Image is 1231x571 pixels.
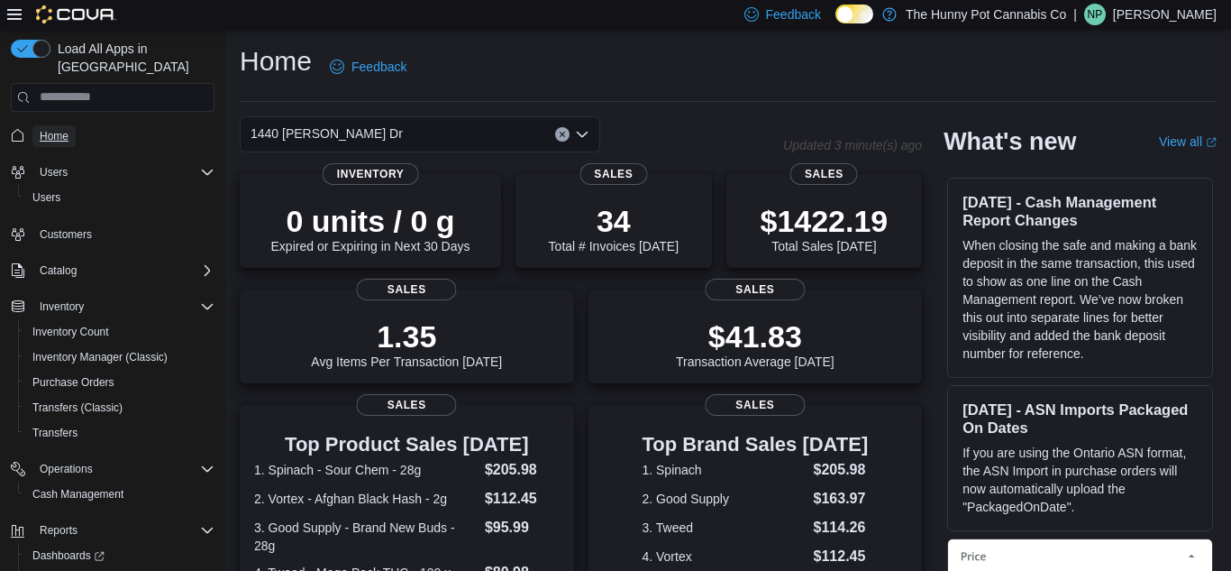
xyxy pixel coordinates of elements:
[32,401,123,415] span: Transfers (Classic)
[251,123,403,144] span: 1440 [PERSON_NAME] Dr
[4,456,222,482] button: Operations
[835,5,873,23] input: Dark Mode
[962,444,1198,516] p: If you are using the Ontario ASN format, the ASN Import in purchase orders will now automatically...
[642,519,806,537] dt: 3. Tweed
[766,5,821,23] span: Feedback
[32,260,214,281] span: Catalog
[676,318,834,369] div: Transaction Average [DATE]
[254,519,478,555] dt: 3. Good Supply - Brand New Buds - 28g
[18,482,222,507] button: Cash Management
[32,325,109,339] span: Inventory Count
[962,193,1198,229] h3: [DATE] - Cash Management Report Changes
[642,548,806,566] dt: 4. Vortex
[40,227,92,242] span: Customers
[32,125,76,147] a: Home
[18,319,222,345] button: Inventory Count
[32,161,214,183] span: Users
[25,397,130,419] a: Transfers (Classic)
[549,203,679,253] div: Total # Invoices [DATE]
[40,462,93,476] span: Operations
[4,518,222,543] button: Reports
[357,394,457,416] span: Sales
[351,58,406,76] span: Feedback
[32,548,105,563] span: Dashboards
[25,422,214,444] span: Transfers
[271,203,470,239] p: 0 units / 0 g
[25,545,214,566] span: Dashboards
[240,43,312,79] h1: Home
[32,375,114,390] span: Purchase Orders
[18,395,222,420] button: Transfers (Classic)
[254,461,478,479] dt: 1. Spinach - Sour Chem - 28g
[32,458,214,480] span: Operations
[4,123,222,149] button: Home
[36,5,116,23] img: Cova
[485,517,560,539] dd: $95.99
[254,434,560,456] h3: Top Product Sales [DATE]
[705,279,805,300] span: Sales
[25,422,85,444] a: Transfers
[357,279,457,300] span: Sales
[906,4,1066,25] p: The Hunny Pot Cannabis Co
[25,321,116,343] a: Inventory Count
[4,160,222,185] button: Users
[642,461,806,479] dt: 1. Spinach
[549,203,679,239] p: 34
[1159,134,1217,149] a: View allExternal link
[32,161,75,183] button: Users
[18,543,222,568] a: Dashboards
[25,346,175,368] a: Inventory Manager (Classic)
[25,187,68,208] a: Users
[32,350,168,364] span: Inventory Manager (Classic)
[814,517,869,539] dd: $114.26
[760,203,888,239] p: $1422.19
[25,484,214,505] span: Cash Management
[323,163,419,185] span: Inventory
[32,260,84,281] button: Catalog
[579,163,647,185] span: Sales
[4,294,222,319] button: Inventory
[40,299,84,314] span: Inventory
[1073,4,1077,25] p: |
[271,203,470,253] div: Expired or Expiring in Next 30 Days
[814,459,869,481] dd: $205.98
[40,263,77,278] span: Catalog
[642,434,868,456] h3: Top Brand Sales [DATE]
[323,49,414,85] a: Feedback
[25,321,214,343] span: Inventory Count
[4,258,222,283] button: Catalog
[32,224,99,245] a: Customers
[783,138,922,152] p: Updated 3 minute(s) ago
[485,488,560,510] dd: $112.45
[18,185,222,210] button: Users
[40,165,68,180] span: Users
[32,458,100,480] button: Operations
[32,520,85,541] button: Reports
[32,487,123,502] span: Cash Management
[32,124,214,147] span: Home
[25,397,214,419] span: Transfers (Classic)
[790,163,858,185] span: Sales
[25,372,214,393] span: Purchase Orders
[1206,137,1217,148] svg: External link
[311,318,502,355] p: 1.35
[25,484,131,505] a: Cash Management
[962,401,1198,437] h3: [DATE] - ASN Imports Packaged On Dates
[555,127,570,142] button: Clear input
[944,127,1076,156] h2: What's new
[18,345,222,370] button: Inventory Manager (Classic)
[18,420,222,446] button: Transfers
[575,127,589,142] button: Open list of options
[40,129,68,143] span: Home
[254,490,478,508] dt: 2. Vortex - Afghan Black Hash - 2g
[32,223,214,245] span: Customers
[18,370,222,395] button: Purchase Orders
[32,296,91,318] button: Inventory
[25,346,214,368] span: Inventory Manager (Classic)
[814,546,869,567] dd: $112.45
[705,394,805,416] span: Sales
[642,490,806,508] dt: 2. Good Supply
[25,187,214,208] span: Users
[311,318,502,369] div: Avg Items Per Transaction [DATE]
